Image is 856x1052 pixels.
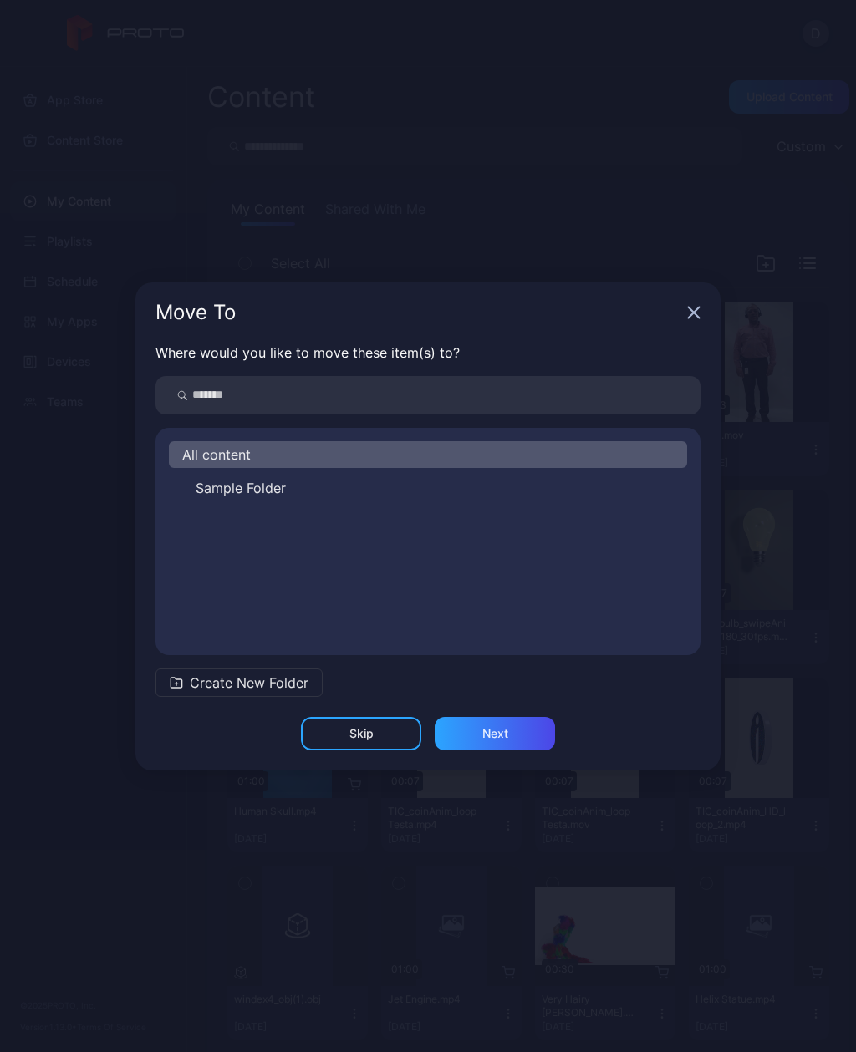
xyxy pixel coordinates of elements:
[169,475,687,501] button: Sample Folder
[155,343,701,363] p: Where would you like to move these item(s) to?
[349,727,374,740] div: Skip
[301,717,421,750] button: Skip
[482,727,508,740] div: Next
[155,668,323,697] button: Create New Folder
[155,302,680,323] div: Move To
[190,673,308,693] span: Create New Folder
[182,445,251,465] span: All content
[196,478,286,498] span: Sample Folder
[435,717,555,750] button: Next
